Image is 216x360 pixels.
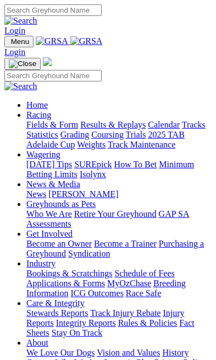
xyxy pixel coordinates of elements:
img: GRSA [70,36,103,46]
a: Injury Reports [26,308,185,328]
a: Get Involved [26,229,73,238]
img: Search [4,81,37,91]
a: Industry [26,259,56,268]
a: Stay On Track [52,328,102,337]
a: Tracks [182,120,206,129]
a: News [26,189,46,199]
a: Statistics [26,130,58,139]
a: Breeding Information [26,279,186,298]
a: Isolynx [80,170,106,179]
a: Stewards Reports [26,308,88,318]
a: Login [4,26,25,35]
a: Purchasing a Greyhound [26,239,204,258]
div: Wagering [26,160,212,179]
a: Fact Sheets [26,318,195,337]
button: Toggle navigation [4,36,34,47]
div: Get Involved [26,239,212,259]
a: [DATE] Tips [26,160,72,169]
img: GRSA [36,36,68,46]
a: GAP SA Assessments [26,209,189,228]
a: [PERSON_NAME] [48,189,118,199]
a: News & Media [26,179,80,189]
a: Home [26,100,48,110]
a: Track Maintenance [108,140,175,149]
img: Search [4,16,37,26]
div: Industry [26,269,212,298]
a: Greyhounds as Pets [26,199,96,209]
a: Trials [126,130,146,139]
a: Schedule of Fees [114,269,174,278]
a: About [26,338,48,347]
a: Who We Are [26,209,72,219]
img: Close [9,59,36,68]
a: Applications & Forms [26,279,105,288]
a: Login [4,47,25,57]
div: News & Media [26,189,212,199]
a: Racing [26,110,51,119]
img: logo-grsa-white.png [43,57,52,66]
a: History [162,348,189,357]
a: Care & Integrity [26,298,85,308]
a: 2025 TAB Adelaide Cup [26,130,185,149]
a: Calendar [148,120,180,129]
div: Care & Integrity [26,308,212,338]
div: Greyhounds as Pets [26,209,212,229]
a: How To Bet [114,160,157,169]
button: Toggle navigation [4,58,41,70]
a: Coursing [91,130,124,139]
a: Minimum Betting Limits [26,160,194,179]
span: Menu [11,37,29,46]
a: Integrity Reports [56,318,116,328]
a: Track Injury Rebate [90,308,160,318]
a: Rules & Policies [118,318,178,328]
a: Wagering [26,150,60,159]
a: SUREpick [74,160,112,169]
a: Retire Your Greyhound [74,209,157,219]
a: MyOzChase [107,279,151,288]
a: Fields & Form [26,120,78,129]
a: Vision and Values [97,348,160,357]
a: Become a Trainer [94,239,157,248]
a: Results & Replays [80,120,146,129]
input: Search [4,4,102,16]
a: Weights [77,140,106,149]
a: Race Safe [126,288,161,298]
a: We Love Our Dogs [26,348,95,357]
div: Racing [26,120,212,150]
a: Syndication [68,249,110,258]
a: Bookings & Scratchings [26,269,112,278]
a: Grading [60,130,89,139]
a: ICG Outcomes [70,288,123,298]
a: Become an Owner [26,239,92,248]
input: Search [4,70,102,81]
